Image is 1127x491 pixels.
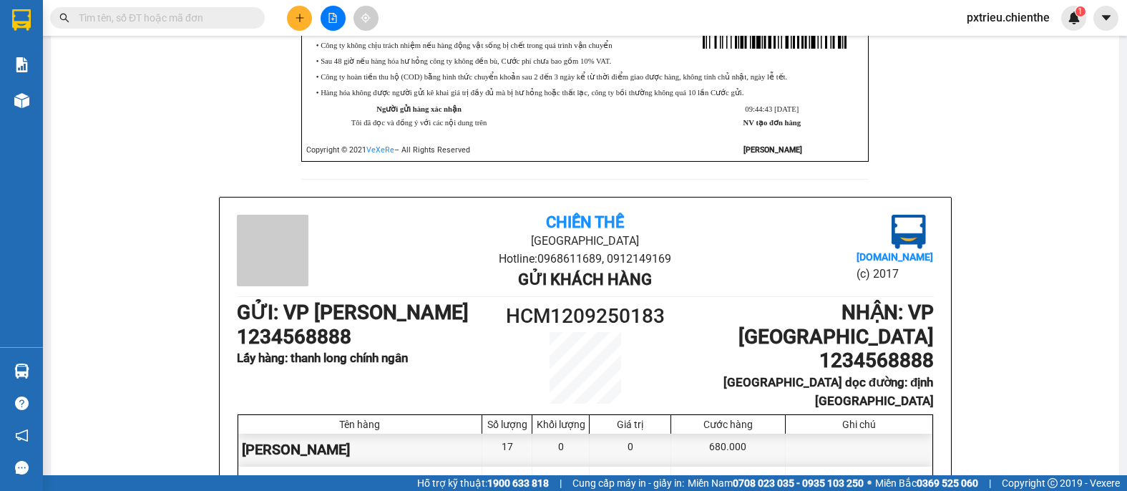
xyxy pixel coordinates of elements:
b: [DOMAIN_NAME] [857,251,933,263]
button: aim [353,6,379,31]
span: copyright [1048,478,1058,488]
a: VeXeRe [366,145,394,155]
img: warehouse-icon [14,364,29,379]
button: caret-down [1093,6,1118,31]
strong: 0369 525 060 [917,477,978,489]
span: Miền Bắc [875,475,978,491]
span: Miền Nam [688,475,864,491]
img: logo-vxr [12,9,31,31]
button: plus [287,6,312,31]
span: Tổng cộng [242,474,308,491]
span: aim [361,13,371,23]
span: Hỗ trợ kỹ thuật: [417,475,549,491]
div: Khối lượng [536,419,585,430]
span: • Công ty không chịu trách nhiệm nếu hàng động vật sống bị chết trong quá trình vận chuyển [316,42,613,49]
span: pxtrieu.chienthe [955,9,1061,26]
img: icon-new-feature [1068,11,1080,24]
div: Cước hàng [675,419,781,430]
strong: NV tạo đơn hàng [743,119,801,127]
b: GỬI : VP [PERSON_NAME] [237,301,469,324]
span: | [560,475,562,491]
div: 0 [532,434,590,466]
span: ⚪️ [867,480,872,486]
h1: 1234568888 [237,325,498,349]
span: Tôi đã đọc và đồng ý với các nội dung trên [351,119,487,127]
div: [PERSON_NAME] [238,434,483,466]
li: (c) 2017 [857,265,933,283]
img: warehouse-icon [14,93,29,108]
span: • Sau 48 giờ nếu hàng hóa hư hỏng công ty không đền bù, Cước phí chưa bao gồm 10% VAT. [316,57,611,65]
div: Tên hàng [242,419,479,430]
b: NHẬN : VP [GEOGRAPHIC_DATA] [738,301,934,349]
strong: 1900 633 818 [487,477,549,489]
div: Giá trị [593,419,667,430]
span: message [15,461,29,475]
span: 0 [628,474,633,485]
span: plus [295,13,305,23]
span: | [989,475,991,491]
div: Số lượng [486,419,528,430]
b: [GEOGRAPHIC_DATA] dọc đường: định [GEOGRAPHIC_DATA] [723,375,934,409]
button: file-add [321,6,346,31]
b: Chiến Thế [546,213,624,231]
div: 17 [482,434,532,466]
h1: HCM1209250183 [498,301,673,332]
strong: [PERSON_NAME] [743,145,802,155]
span: 1 [1078,6,1083,16]
span: notification [15,429,29,442]
span: caret-down [1100,11,1113,24]
h1: 1234568888 [672,349,933,373]
span: 680.000 [709,474,746,485]
li: [GEOGRAPHIC_DATA] [353,232,817,250]
span: 0 [558,474,564,485]
strong: 0708 023 035 - 0935 103 250 [733,477,864,489]
div: 0 [590,434,671,466]
span: Cung cấp máy in - giấy in: [572,475,684,491]
div: 680.000 [671,434,785,466]
strong: Người gửi hàng xác nhận [376,105,462,113]
img: logo.jpg [892,215,926,249]
sup: 1 [1075,6,1085,16]
span: question-circle [15,397,29,410]
b: Lấy hàng : thanh long chính ngân [237,351,408,365]
input: Tìm tên, số ĐT hoặc mã đơn [79,10,248,26]
span: 09:44:43 [DATE] [745,105,799,113]
span: search [59,13,69,23]
li: Hotline: 0968611689, 0912149169 [353,250,817,268]
span: 17 [502,474,513,485]
span: Copyright © 2021 – All Rights Reserved [306,145,470,155]
b: Gửi khách hàng [518,271,652,288]
div: Ghi chú [789,419,929,430]
span: file-add [328,13,338,23]
span: • Hàng hóa không được người gửi kê khai giá trị đầy đủ mà bị hư hỏng hoặc thất lạc, công ty bồi t... [316,89,744,97]
span: • Công ty hoàn tiền thu hộ (COD) bằng hình thức chuyển khoản sau 2 đến 3 ngày kể từ thời điểm gia... [316,73,787,81]
img: solution-icon [14,57,29,72]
